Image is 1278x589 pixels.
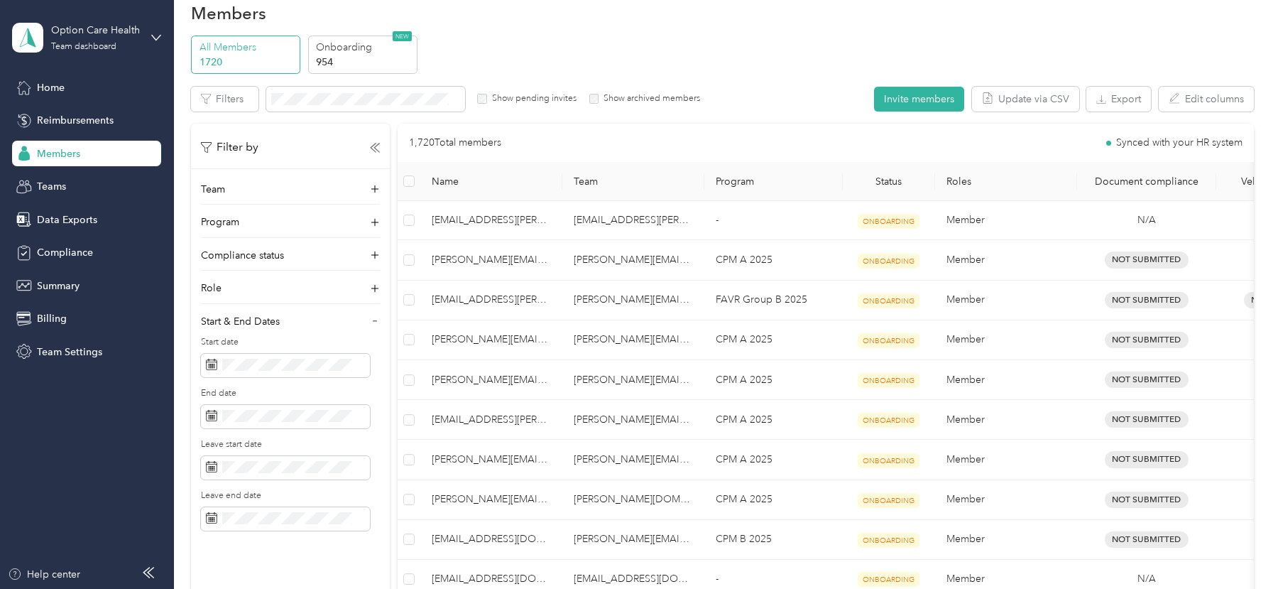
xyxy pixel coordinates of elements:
span: Summary [37,279,80,293]
label: Show archived members [599,92,700,105]
div: Option Care Health [51,23,140,38]
td: alexandra.payne@optioncare.com [420,440,562,480]
span: [PERSON_NAME][EMAIL_ADDRESS][PERSON_NAME][DOMAIN_NAME] [432,332,551,347]
span: [PERSON_NAME][EMAIL_ADDRESS][PERSON_NAME][DOMAIN_NAME] [432,252,551,268]
span: N/A [1137,212,1156,228]
td: abra.wolff@optioncare.com [420,281,562,320]
div: Document compliance [1088,175,1205,188]
td: Member [935,320,1077,360]
td: ONBOARDING [843,440,935,480]
th: Team [562,162,704,201]
td: aarika.garcia@optioncare.com [420,201,562,240]
td: ONBOARDING [843,281,935,320]
span: [PERSON_NAME][EMAIL_ADDRESS][PERSON_NAME][DOMAIN_NAME] [432,452,551,468]
span: [EMAIL_ADDRESS][DOMAIN_NAME] [432,531,551,547]
td: ONBOARDING [843,240,935,280]
td: Member [935,440,1077,480]
th: Name [420,162,562,201]
span: [PERSON_NAME][EMAIL_ADDRESS][PERSON_NAME][DOMAIN_NAME] [432,372,551,388]
td: tina.morris@optioncare.com [562,320,704,360]
span: ONBOARDING [858,453,919,468]
th: Program [704,162,843,201]
span: [EMAIL_ADDRESS][PERSON_NAME][DOMAIN_NAME] [432,292,551,308]
td: robert.zarnowski@optioncare.com [562,520,704,560]
label: End date [201,387,370,400]
p: Compliance status [201,248,284,263]
p: Start & End Dates [201,314,280,329]
label: Leave end date [201,490,370,502]
span: ONBOARDING [858,533,919,548]
label: Leave start date [201,438,370,451]
iframe: Everlance-gr Chat Button Frame [1198,509,1278,589]
td: alexa.horrocks@optioncare.com [420,400,562,440]
td: - [704,201,843,240]
button: Invite members [874,87,964,112]
td: aarika.garcia@optioncare.com [562,201,704,240]
td: Member [935,400,1077,440]
span: ONBOARDING [858,572,919,587]
td: Member [935,480,1077,520]
button: Edit columns [1159,87,1254,112]
span: NEW [393,31,412,41]
span: ONBOARDING [858,493,919,508]
td: CPM A 2025 [704,320,843,360]
span: ONBOARDING [858,293,919,308]
th: Status [843,162,935,201]
h1: Members [191,6,266,21]
p: Team [201,182,225,197]
span: Compliance [37,245,93,260]
span: Not Submitted [1105,531,1189,548]
span: ONBOARDING [858,254,919,269]
td: ONBOARDING [843,201,935,240]
p: Filter by [201,139,258,156]
td: CPM A 2025 [704,480,843,520]
p: 1,720 Total members [409,135,501,151]
td: Member [935,360,1077,400]
span: ONBOARDING [858,214,919,229]
p: 1720 [200,55,296,70]
td: alyisar.bittar@optioncare.com [420,520,562,560]
span: [EMAIL_ADDRESS][DOMAIN_NAME] [432,571,551,587]
button: Update via CSV [972,87,1079,112]
span: Data Exports [37,212,97,227]
span: Billing [37,311,67,326]
span: Name [432,175,551,188]
span: Members [37,146,80,161]
span: Reimbursements [37,113,114,128]
td: ONBOARDING [843,520,935,560]
td: allyson.rickabaugh@optioncare.com [420,480,562,520]
p: Program [201,215,239,229]
td: ONBOARDING [843,320,935,360]
td: tina.morris@optioncare.com [562,360,704,400]
span: Home [37,80,65,95]
td: abigail.imbeah@optioncare.com [420,240,562,280]
span: ONBOARDING [858,413,919,428]
td: roxanne.reynolds@optioncare.com [562,281,704,320]
span: Not Submitted [1105,411,1189,428]
td: ONBOARDING [843,480,935,520]
td: Member [935,240,1077,280]
span: Not Submitted [1105,372,1189,388]
span: Teams [37,179,66,194]
td: viola.winston@optioncare.com [562,440,704,480]
td: alecia.carr@optioncare.com [420,360,562,400]
span: Not Submitted [1105,451,1189,468]
p: 954 [316,55,413,70]
p: Role [201,281,222,296]
td: aileen.perry@optioncare.com [420,320,562,360]
span: ONBOARDING [858,333,919,348]
td: CPM A 2025 [704,440,843,480]
td: susanne.garrett@optioncare.com [562,400,704,440]
span: Not Submitted [1105,292,1189,308]
td: Member [935,201,1077,240]
button: Filters [191,87,258,112]
span: [PERSON_NAME][EMAIL_ADDRESS][PERSON_NAME][DOMAIN_NAME] [432,492,551,507]
label: Start date [201,336,370,349]
th: Roles [935,162,1077,201]
td: Member [935,520,1077,560]
span: N/A [1137,571,1156,587]
td: lori.walter@optioncare.com [562,480,704,520]
td: christy.fraysier@optioncare.com [562,240,704,280]
p: Onboarding [316,40,413,55]
td: CPM A 2025 [704,360,843,400]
